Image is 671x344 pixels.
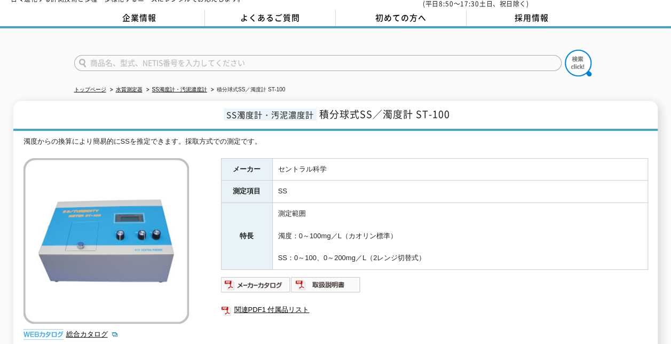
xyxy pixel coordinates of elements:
[221,303,648,317] a: 関連PDF1 付属品リスト
[221,276,291,293] img: メーカーカタログ
[336,10,467,26] a: 初めての方へ
[467,10,597,26] a: 採用情報
[375,12,427,24] span: 初めての方へ
[272,203,648,270] td: 測定範囲 濁度：0～100mg／L（カオリン標準） SS：0～100、0～200mg／L（2レンジ切替式）
[221,203,272,270] th: 特長
[221,283,291,291] a: メーカーカタログ
[272,181,648,203] td: SS
[319,107,450,121] span: 積分球式SS／濁度計 ST-100
[272,158,648,181] td: セントラル科学
[23,158,189,324] img: 積分球式SS／濁度計 ST-100
[209,84,285,96] li: 積分球式SS／濁度計 ST-100
[74,10,205,26] a: 企業情報
[224,108,317,121] span: SS濁度計・汚泥濃度計
[116,87,143,92] a: 水質測定器
[565,50,591,76] img: btn_search.png
[152,87,207,92] a: SS濁度計・汚泥濃度計
[221,158,272,181] th: メーカー
[66,330,119,338] a: 総合カタログ
[291,276,361,293] img: 取扱説明書
[291,283,361,291] a: 取扱説明書
[74,55,562,71] input: 商品名、型式、NETIS番号を入力してください
[221,181,272,203] th: 測定項目
[205,10,336,26] a: よくあるご質問
[23,329,64,340] img: webカタログ
[74,87,106,92] a: トップページ
[23,136,648,147] div: 濁度からの換算により簡易的にSSを推定できます。採取方式での測定です。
